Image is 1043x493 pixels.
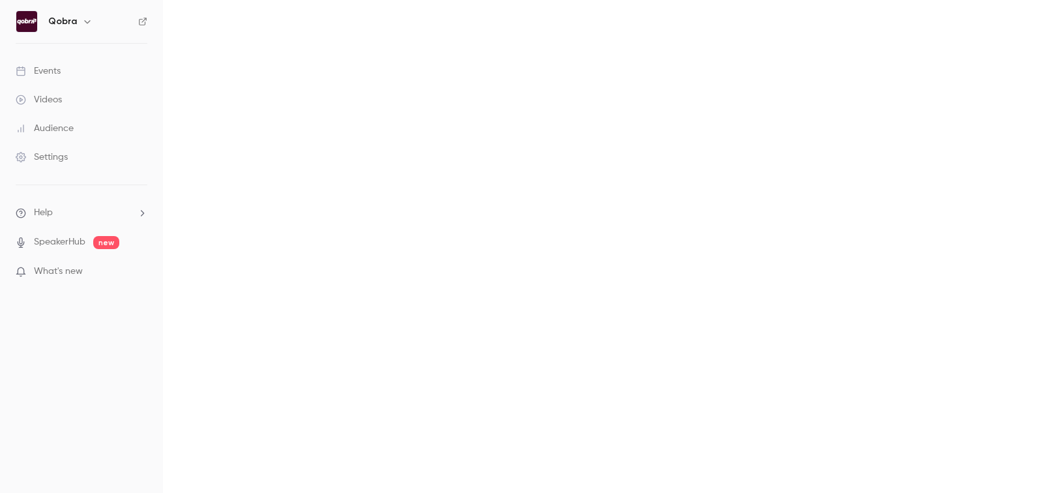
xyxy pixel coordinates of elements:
a: SpeakerHub [34,235,85,249]
div: Videos [16,93,62,106]
div: Settings [16,151,68,164]
span: Help [34,206,53,220]
div: Audience [16,122,74,135]
img: Qobra [16,11,37,32]
span: new [93,236,119,249]
li: help-dropdown-opener [16,206,147,220]
div: Events [16,65,61,78]
span: What's new [34,265,83,278]
h6: Qobra [48,15,77,28]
